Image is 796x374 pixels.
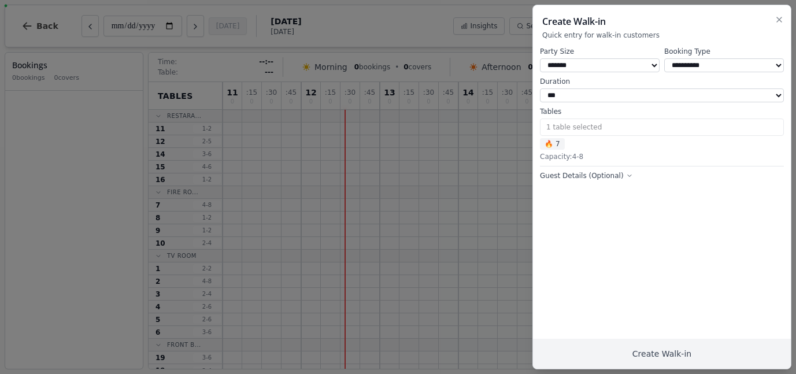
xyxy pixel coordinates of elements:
label: Duration [540,77,784,86]
label: Party Size [540,47,660,56]
p: Quick entry for walk-in customers [542,31,782,40]
h2: Create Walk-in [542,14,782,28]
button: Create Walk-in [533,339,791,369]
button: Guest Details (Optional) [540,171,633,180]
button: 1 table selected [540,119,784,136]
span: 7 [540,138,565,150]
label: Tables [540,107,784,116]
div: Capacity: 4 - 8 [540,152,784,161]
span: 🔥 [545,139,553,149]
label: Booking Type [664,47,784,56]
